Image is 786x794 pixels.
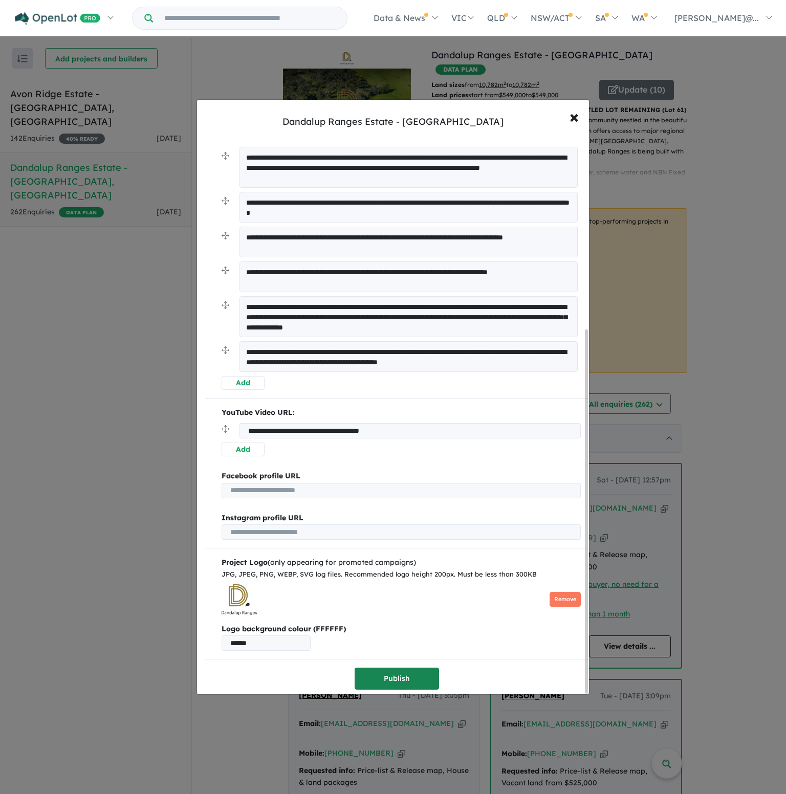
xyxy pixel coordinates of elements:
[355,668,439,690] button: Publish
[222,557,581,569] div: (only appearing for promoted campaigns)
[674,13,759,23] span: [PERSON_NAME]@...
[222,425,229,433] img: drag.svg
[222,471,300,480] b: Facebook profile URL
[222,513,303,522] b: Instagram profile URL
[222,197,229,205] img: drag.svg
[222,346,229,354] img: drag.svg
[570,105,579,127] span: ×
[222,623,581,635] b: Logo background colour (FFFFFF)
[222,443,265,456] button: Add
[222,407,581,419] p: YouTube Video URL:
[222,569,581,580] div: JPG, JPEG, PNG, WEBP, SVG log files. Recommended logo height 200px. Must be less than 300KB
[155,7,345,29] input: Try estate name, suburb, builder or developer
[282,115,504,128] div: Dandalup Ranges Estate - [GEOGRAPHIC_DATA]
[222,584,257,615] img: Dandalup%20Ranges%20Estate%20-%20North%20Dandalup%20Logo.jpg
[15,12,100,25] img: Openlot PRO Logo White
[222,152,229,160] img: drag.svg
[222,267,229,274] img: drag.svg
[222,301,229,309] img: drag.svg
[222,376,265,390] button: Add
[550,592,581,607] button: Remove
[222,558,268,567] b: Project Logo
[222,232,229,239] img: drag.svg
